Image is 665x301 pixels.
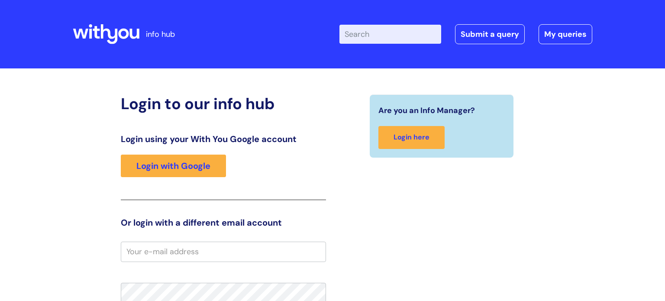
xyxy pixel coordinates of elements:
p: info hub [146,27,175,41]
span: Are you an Info Manager? [378,104,475,117]
a: My queries [539,24,592,44]
h2: Login to our info hub [121,94,326,113]
h3: Or login with a different email account [121,217,326,228]
a: Login with Google [121,155,226,177]
a: Login here [378,126,445,149]
input: Your e-mail address [121,242,326,262]
h3: Login using your With You Google account [121,134,326,144]
input: Search [339,25,441,44]
a: Submit a query [455,24,525,44]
